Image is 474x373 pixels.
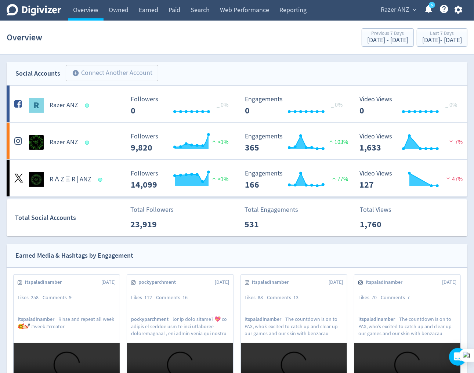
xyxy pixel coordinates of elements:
[411,7,418,13] span: expand_more
[422,31,462,37] div: Last 7 Days
[422,37,462,44] div: [DATE] - [DATE]
[367,31,408,37] div: Previous 7 Days
[362,28,414,47] button: Previous 7 Days[DATE] - [DATE]
[431,3,433,8] text: 5
[449,348,467,366] div: Open Intercom Messenger
[381,4,409,16] span: Razer ANZ
[85,104,91,108] span: Data last synced: 30 Sep 2025, 9:02am (AEST)
[7,26,42,49] h1: Overview
[378,4,418,16] button: Razer ANZ
[367,37,408,44] div: [DATE] - [DATE]
[417,28,467,47] button: Last 7 Days[DATE]- [DATE]
[98,178,104,182] span: Data last synced: 29 Sep 2025, 4:02pm (AEST)
[85,141,91,145] span: Data last synced: 30 Sep 2025, 10:01am (AEST)
[429,2,435,8] a: 5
